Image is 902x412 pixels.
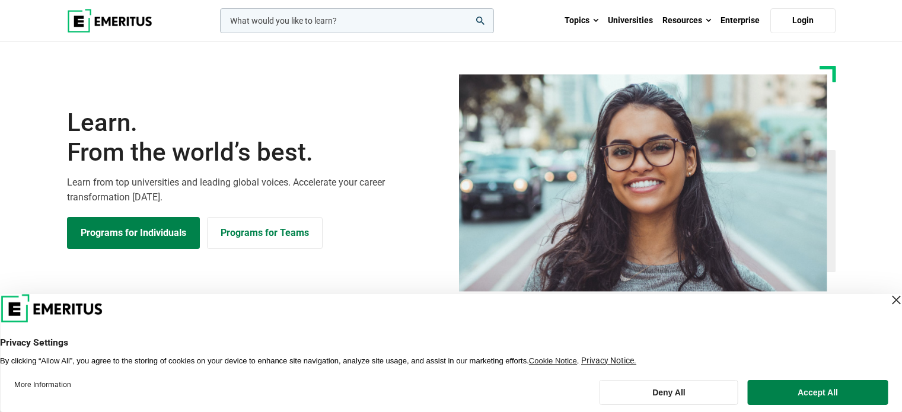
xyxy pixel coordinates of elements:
img: Learn from the world's best [459,74,827,292]
a: Login [770,8,836,33]
a: Explore for Business [207,217,323,249]
span: From the world’s best. [67,138,444,167]
p: Learn from top universities and leading global voices. Accelerate your career transformation [DATE]. [67,175,444,205]
input: woocommerce-product-search-field-0 [220,8,494,33]
h1: Learn. [67,108,444,168]
a: Explore Programs [67,217,200,249]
